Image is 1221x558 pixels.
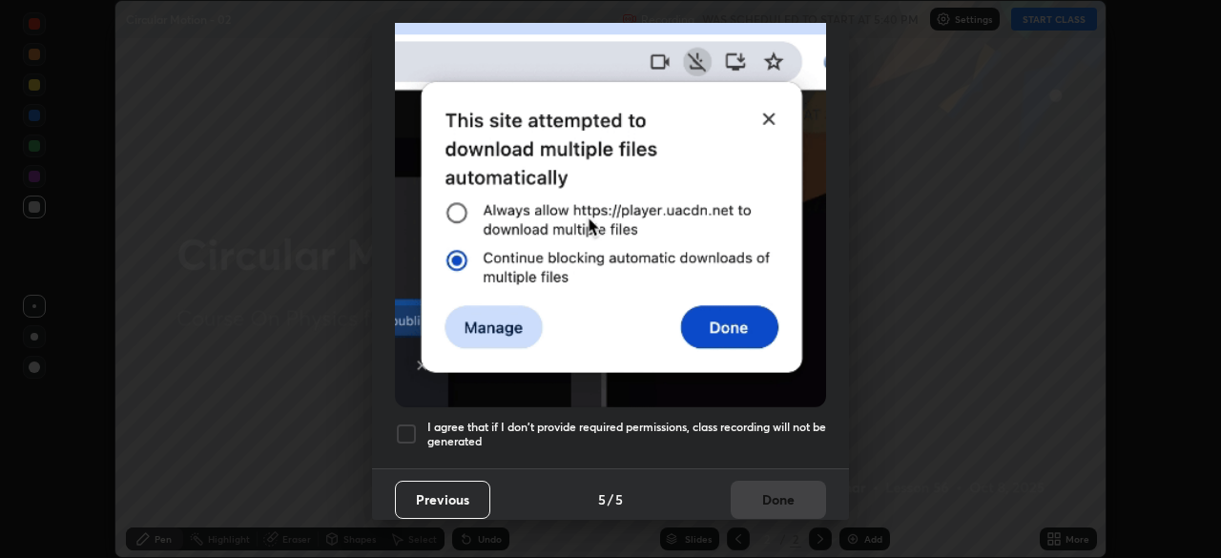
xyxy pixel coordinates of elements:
[608,489,613,509] h4: /
[615,489,623,509] h4: 5
[427,420,826,449] h5: I agree that if I don't provide required permissions, class recording will not be generated
[598,489,606,509] h4: 5
[395,481,490,519] button: Previous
